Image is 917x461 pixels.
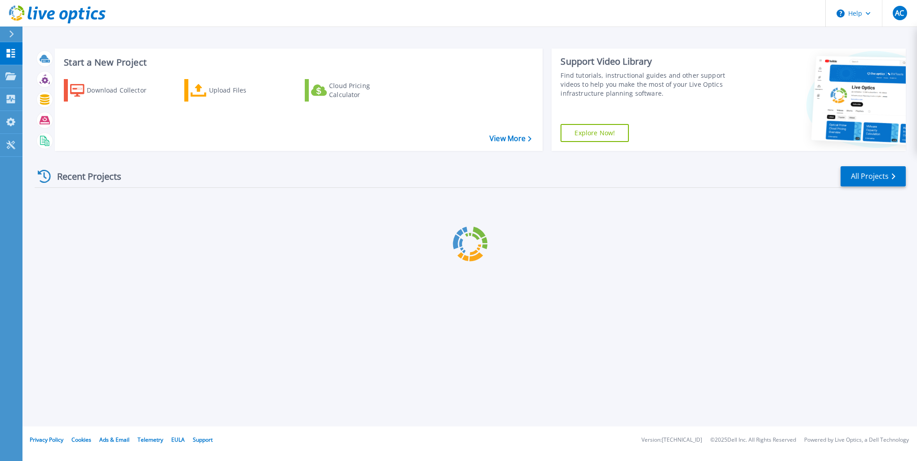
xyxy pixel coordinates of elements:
[841,166,906,186] a: All Projects
[895,9,904,17] span: AC
[710,437,796,443] li: © 2025 Dell Inc. All Rights Reserved
[209,81,281,99] div: Upload Files
[804,437,909,443] li: Powered by Live Optics, a Dell Technology
[561,71,742,98] div: Find tutorials, instructional guides and other support videos to help you make the most of your L...
[193,436,213,443] a: Support
[184,79,285,102] a: Upload Files
[64,58,531,67] h3: Start a New Project
[305,79,405,102] a: Cloud Pricing Calculator
[87,81,159,99] div: Download Collector
[35,165,134,187] div: Recent Projects
[71,436,91,443] a: Cookies
[561,56,742,67] div: Support Video Library
[329,81,401,99] div: Cloud Pricing Calculator
[64,79,164,102] a: Download Collector
[99,436,129,443] a: Ads & Email
[641,437,702,443] li: Version: [TECHNICAL_ID]
[561,124,629,142] a: Explore Now!
[490,134,531,143] a: View More
[138,436,163,443] a: Telemetry
[30,436,63,443] a: Privacy Policy
[171,436,185,443] a: EULA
